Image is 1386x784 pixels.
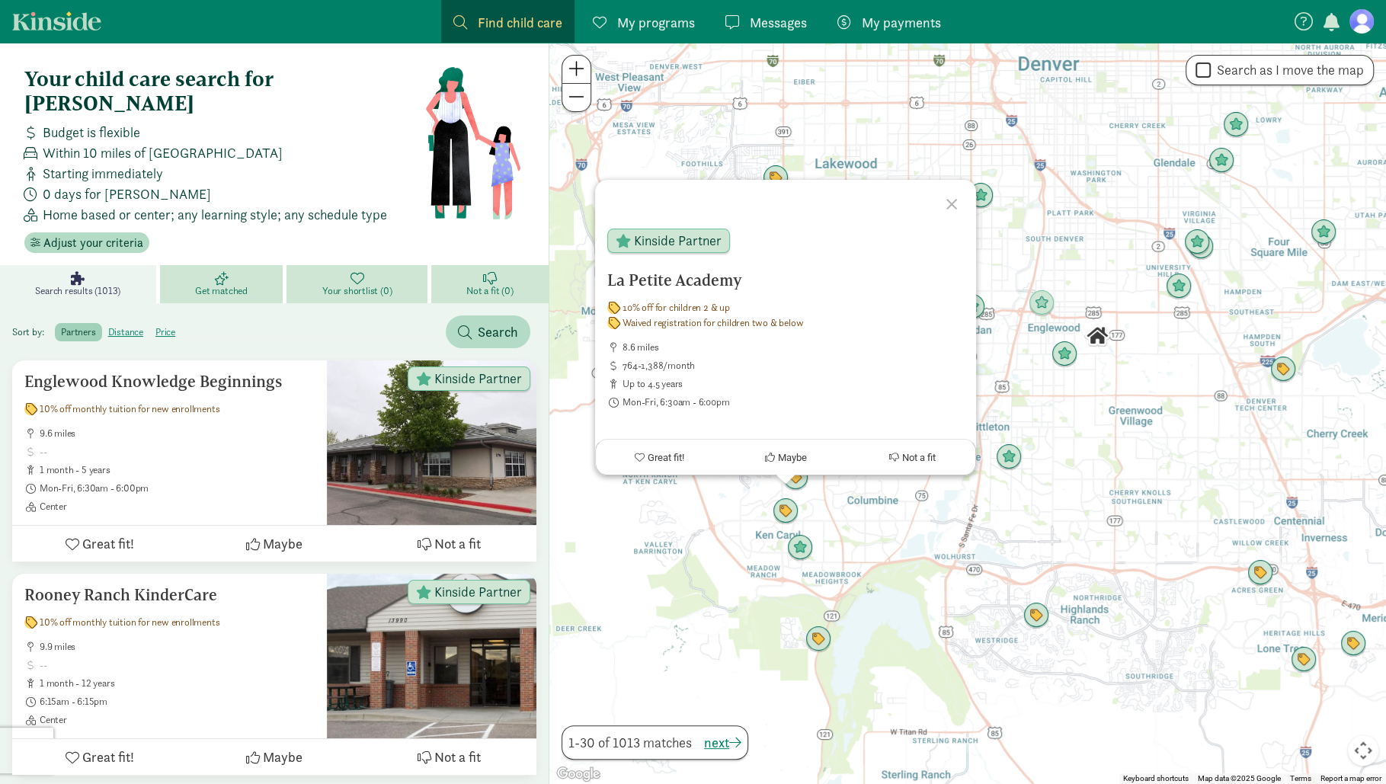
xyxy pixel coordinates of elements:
[24,373,315,391] h5: Englewood Knowledge Beginnings
[40,714,315,726] span: Center
[263,533,302,554] span: Maybe
[40,696,315,708] span: 6:15am - 6:15pm
[805,626,831,652] div: Click to see details
[195,285,248,297] span: Get matched
[187,526,361,562] button: Maybe
[263,747,302,767] span: Maybe
[773,498,799,524] div: Click to see details
[1270,357,1296,382] div: Click to see details
[553,764,603,784] a: Open this area in Google Maps (opens a new window)
[40,403,219,415] span: 10% off monthly tuition for new enrollments
[1211,61,1364,79] label: Search as I move the map
[160,265,287,303] a: Get matched
[1023,603,1049,629] div: Click to see details
[623,341,964,354] span: 8.6 miles
[1320,774,1381,782] a: Report a map error
[12,739,187,775] button: Great fit!
[568,732,692,753] span: 1-30 of 1013 matches
[996,444,1022,470] div: Click to see details
[24,586,315,604] h5: Rooney Ranch KinderCare
[1223,112,1249,138] div: Click to see details
[1052,341,1077,367] div: Click to see details
[43,122,140,142] span: Budget is flexible
[149,323,181,341] label: price
[553,764,603,784] img: Google
[322,285,392,297] span: Your shortlist (0)
[862,12,941,33] span: My payments
[617,12,695,33] span: My programs
[623,396,964,408] span: Mon-Fri, 6:30am - 6:00pm
[12,526,187,562] button: Great fit!
[763,165,789,191] div: Click to see details
[1198,774,1281,782] span: Map data ©2025 Google
[286,265,431,303] a: Your shortlist (0)
[1291,647,1317,673] div: Click to see details
[35,285,120,297] span: Search results (1013)
[24,67,424,116] h4: Your child care search for [PERSON_NAME]
[43,184,211,204] span: 0 days for [PERSON_NAME]
[431,265,549,303] a: Not a fit (0)
[40,641,315,653] span: 9.9 miles
[43,234,143,252] span: Adjust your criteria
[722,440,849,475] button: Maybe
[1247,560,1273,586] div: Click to see details
[82,533,134,554] span: Great fit!
[968,183,994,209] div: Click to see details
[55,323,101,341] label: partners
[783,465,808,491] div: Click to see details
[40,616,219,629] span: 10% off monthly tuition for new enrollments
[40,501,315,513] span: Center
[434,372,522,386] span: Kinside Partner
[478,322,518,342] span: Search
[1311,219,1336,245] div: Click to see details
[40,677,315,690] span: 1 month - 12 years
[43,142,283,163] span: Within 10 miles of [GEOGRAPHIC_DATA]
[362,526,536,562] button: Not a fit
[12,325,53,338] span: Sort by:
[187,739,361,775] button: Maybe
[1166,274,1192,299] div: Click to see details
[1348,735,1378,766] button: Map camera controls
[466,285,513,297] span: Not a fit (0)
[704,732,741,753] button: next
[1084,323,1110,349] div: Click to see details
[40,464,315,476] span: 1 month - 5 years
[623,360,964,372] span: 764-1,388/month
[82,747,134,767] span: Great fit!
[1123,773,1189,784] button: Keyboard shortcuts
[362,739,536,775] button: Not a fit
[434,533,481,554] span: Not a fit
[478,12,562,33] span: Find child care
[12,11,101,30] a: Kinside
[849,440,975,475] button: Not a fit
[787,535,813,561] div: Click to see details
[434,747,481,767] span: Not a fit
[446,315,530,348] button: Search
[1029,290,1055,316] div: Click to see details
[596,440,722,475] button: Great fit!
[102,323,149,341] label: distance
[623,302,730,314] span: 10% off for children 2 & up
[434,585,522,599] span: Kinside Partner
[750,12,807,33] span: Messages
[623,378,964,390] span: up to 4.5 years
[40,482,315,494] span: Mon-Fri, 6:30am - 6:00pm
[634,234,722,248] span: Kinside Partner
[43,204,387,225] span: Home based or center; any learning style; any schedule type
[43,163,163,184] span: Starting immediately
[1184,229,1210,255] div: Click to see details
[1188,234,1214,260] div: Click to see details
[24,232,149,254] button: Adjust your criteria
[648,451,684,462] span: Great fit!
[623,414,964,427] span: Center
[1208,148,1234,174] div: Click to see details
[778,451,807,462] span: Maybe
[607,271,964,290] h5: La Petite Academy
[40,427,315,440] span: 9.6 miles
[1340,631,1366,657] div: Click to see details
[1290,774,1311,782] a: Terms (opens in new tab)
[902,451,936,462] span: Not a fit
[623,317,803,329] span: Waived registration for children two & below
